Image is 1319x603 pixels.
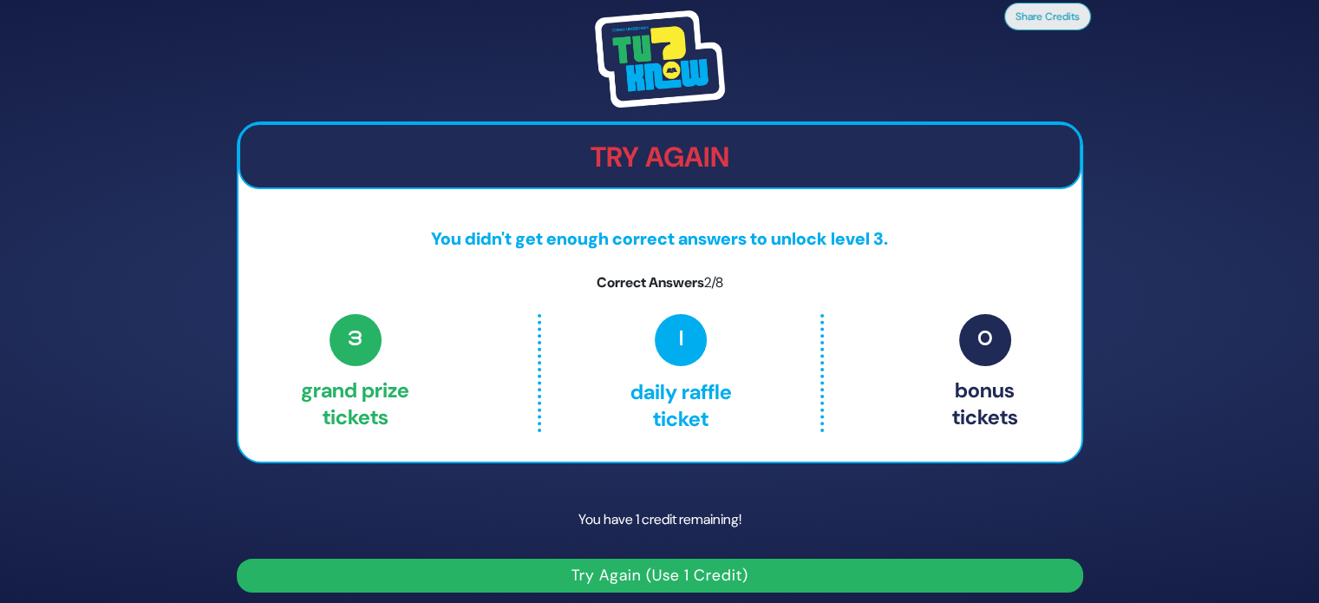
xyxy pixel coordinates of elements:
[952,314,1018,432] p: Bonus tickets
[238,272,1081,293] p: Correct Answers
[578,314,784,432] p: Daily Raffle ticket
[237,559,1083,593] button: Try Again (Use 1 Credit)
[238,226,1081,252] p: You didn't get enough correct answers to unlock level 3.
[959,314,1011,366] span: 0
[301,314,409,432] p: Grand Prize tickets
[704,273,723,292] span: 2/8
[330,314,382,366] span: 3
[237,495,1083,545] p: You have 1 credit remaining!
[655,314,707,366] span: 1
[595,10,725,108] img: Tournament Logo
[240,141,1080,174] h2: Try Again
[1004,3,1091,30] button: Share Credits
